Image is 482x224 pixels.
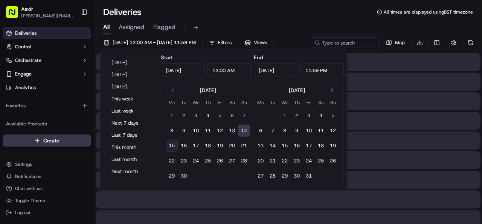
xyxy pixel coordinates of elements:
[291,140,303,152] button: 16
[161,54,173,61] label: Start
[226,125,238,137] button: 13
[291,110,303,122] button: 2
[108,70,153,80] button: [DATE]
[108,130,153,141] button: Last 7 days
[16,72,29,86] img: 4281594248423_2fcf9dad9f2a874258b8_72.png
[238,99,250,107] th: Sunday
[63,137,65,144] span: •
[238,155,250,167] button: 28
[15,30,37,37] span: Deliveries
[303,155,315,167] button: 24
[214,125,226,137] button: 12
[34,72,124,80] div: Start new chat
[238,110,250,122] button: 7
[166,125,178,137] button: 8
[166,99,178,107] th: Monday
[178,99,190,107] th: Tuesday
[291,125,303,137] button: 9
[63,117,65,123] span: •
[117,97,137,106] button: See all
[23,137,61,144] span: [PERSON_NAME]
[312,37,380,48] input: Type to search
[103,23,110,32] span: All
[238,125,250,137] button: 14
[15,161,32,167] span: Settings
[166,170,178,182] button: 29
[214,110,226,122] button: 5
[43,137,59,144] span: Create
[303,170,315,182] button: 31
[113,39,196,46] span: [DATE] 12:00 AM - [DATE] 11:59 PM
[15,173,41,179] span: Notifications
[190,155,202,167] button: 24
[214,140,226,152] button: 19
[178,170,190,182] button: 30
[15,210,31,216] span: Log out
[108,142,153,153] button: This month
[226,140,238,152] button: 20
[289,87,305,94] div: [DATE]
[190,140,202,152] button: 17
[3,68,91,80] button: Engage
[384,9,473,15] span: All times are displayed using BST timezone
[178,140,190,152] button: 16
[100,37,199,48] button: [DATE] 12:00 AM - [DATE] 11:59 PM
[21,13,75,19] span: [PERSON_NAME][EMAIL_ADDRESS][DOMAIN_NAME]
[108,82,153,92] button: [DATE]
[267,170,279,182] button: 28
[153,23,175,32] span: Flagged
[3,195,91,206] button: Toggle Theme
[255,125,267,137] button: 6
[53,168,91,174] a: Powered byPylon
[3,118,91,130] div: Available Products
[303,125,315,137] button: 10
[108,94,153,104] button: This week
[279,110,291,122] button: 1
[300,63,344,77] input: Time
[8,30,137,42] p: Welcome 👋
[3,100,91,112] div: Favorites
[315,99,327,107] th: Saturday
[67,117,82,123] span: [DATE]
[3,171,91,182] button: Notifications
[327,140,339,152] button: 19
[15,138,21,144] img: 1736555255976-a54dd68f-1ca7-489b-9aae-adbdc363a1c4
[178,155,190,167] button: 23
[3,82,91,94] a: Analytics
[67,137,82,144] span: [DATE]
[3,54,91,66] button: Orchestrate
[128,74,137,83] button: Start new chat
[279,140,291,152] button: 15
[291,170,303,182] button: 30
[202,140,214,152] button: 18
[254,63,297,77] input: Date
[75,168,91,174] span: Pylon
[20,49,136,57] input: Got a question? Start typing here...
[3,159,91,170] button: Settings
[254,39,267,46] span: Views
[279,99,291,107] th: Wednesday
[303,110,315,122] button: 3
[303,140,315,152] button: 17
[8,72,21,86] img: 1736555255976-a54dd68f-1ca7-489b-9aae-adbdc363a1c4
[3,41,91,53] button: Control
[15,198,45,204] span: Toggle Theme
[3,207,91,218] button: Log out
[255,140,267,152] button: 13
[108,154,153,165] button: Last month
[315,125,327,137] button: 11
[103,6,142,18] h1: Deliveries
[190,125,202,137] button: 10
[108,166,153,177] button: Next month
[327,155,339,167] button: 26
[3,183,91,194] button: Chat with us!
[241,37,270,48] button: Views
[202,110,214,122] button: 4
[255,170,267,182] button: 27
[206,37,235,48] button: Filters
[8,98,50,104] div: Past conversations
[15,57,41,64] span: Orchestrate
[214,99,226,107] th: Friday
[303,99,315,107] th: Friday
[255,99,267,107] th: Monday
